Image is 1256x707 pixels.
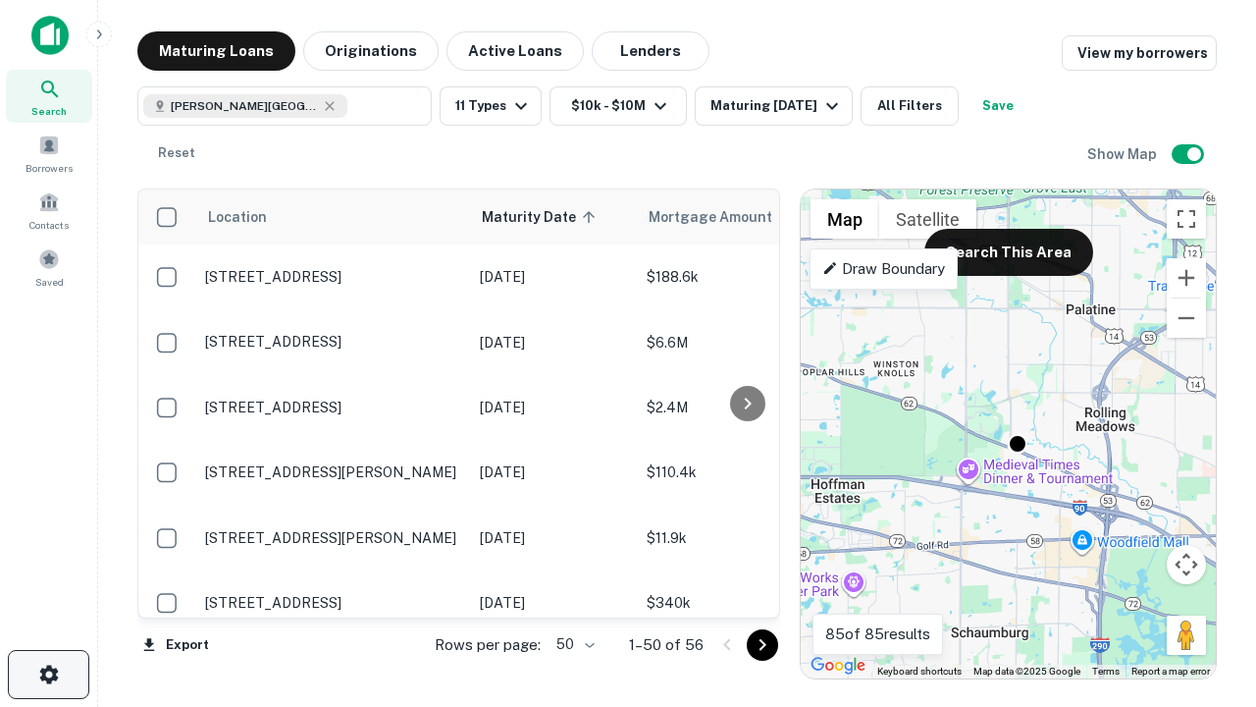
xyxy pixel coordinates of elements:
span: Mortgage Amount [649,205,798,229]
button: Show satellite imagery [879,199,976,239]
p: [DATE] [480,462,627,483]
button: Maturing Loans [137,31,295,71]
a: View my borrowers [1062,35,1217,71]
p: 1–50 of 56 [629,633,704,657]
p: [STREET_ADDRESS] [205,268,460,286]
p: $11.9k [647,527,843,549]
button: 11 Types [440,86,542,126]
span: Borrowers [26,160,73,176]
p: [DATE] [480,527,627,549]
p: [STREET_ADDRESS][PERSON_NAME] [205,529,460,547]
span: Search [31,103,67,119]
button: Active Loans [446,31,584,71]
span: Saved [35,274,64,290]
img: capitalize-icon.png [31,16,69,55]
button: Go to next page [747,629,778,661]
a: Saved [6,241,92,294]
button: Save your search to get updates of matches that match your search criteria. [967,86,1029,126]
p: [DATE] [480,332,627,353]
div: Maturing [DATE] [710,94,844,118]
p: 85 of 85 results [825,623,930,646]
button: Search This Area [924,229,1093,276]
p: [STREET_ADDRESS] [205,594,460,612]
button: Show street map [811,199,879,239]
button: Reset [145,134,208,173]
th: Maturity Date [470,190,637,245]
a: Open this area in Google Maps (opens a new window) [806,653,870,679]
button: Toggle fullscreen view [1167,199,1206,239]
button: Export [137,630,214,660]
p: $6.6M [647,332,843,353]
img: Google [806,653,870,679]
a: Report a map error [1131,666,1210,677]
p: [STREET_ADDRESS] [205,333,460,351]
p: $340k [647,592,843,614]
button: Originations [303,31,439,71]
iframe: Chat Widget [1158,550,1256,644]
th: Location [195,190,470,245]
th: Mortgage Amount [637,190,853,245]
span: [PERSON_NAME][GEOGRAPHIC_DATA], [GEOGRAPHIC_DATA] [171,97,318,115]
button: Zoom in [1167,258,1206,298]
p: Draw Boundary [822,257,945,281]
p: [STREET_ADDRESS] [205,399,460,416]
a: Contacts [6,184,92,237]
button: Maturing [DATE] [695,86,853,126]
p: $110.4k [647,462,843,483]
p: [STREET_ADDRESS][PERSON_NAME] [205,463,460,481]
p: $2.4M [647,397,843,418]
div: 50 [549,630,598,659]
h6: Show Map [1087,143,1160,165]
span: Map data ©2025 Google [973,666,1080,677]
span: Maturity Date [482,205,602,229]
button: All Filters [861,86,959,126]
button: Map camera controls [1167,545,1206,584]
a: Search [6,70,92,123]
div: 0 0 [801,190,1216,679]
p: [DATE] [480,592,627,614]
a: Borrowers [6,127,92,180]
span: Contacts [29,217,69,233]
button: $10k - $10M [549,86,687,126]
a: Terms (opens in new tab) [1092,666,1120,677]
button: Zoom out [1167,299,1206,338]
button: Keyboard shortcuts [877,665,962,679]
p: [DATE] [480,397,627,418]
p: [DATE] [480,266,627,288]
span: Location [207,205,267,229]
button: Lenders [592,31,709,71]
p: $188.6k [647,266,843,288]
p: Rows per page: [435,633,541,657]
